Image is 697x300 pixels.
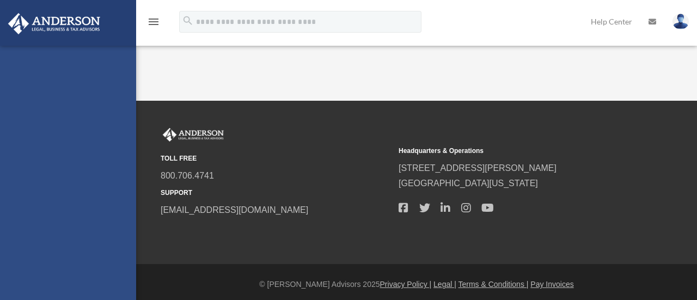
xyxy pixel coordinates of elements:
[5,13,103,34] img: Anderson Advisors Platinum Portal
[161,205,308,215] a: [EMAIL_ADDRESS][DOMAIN_NAME]
[147,19,160,28] a: menu
[161,171,214,180] a: 800.706.4741
[399,179,538,188] a: [GEOGRAPHIC_DATA][US_STATE]
[530,280,573,289] a: Pay Invoices
[458,280,529,289] a: Terms & Conditions |
[399,145,629,157] small: Headquarters & Operations
[433,280,456,289] a: Legal |
[380,280,432,289] a: Privacy Policy |
[161,128,226,142] img: Anderson Advisors Platinum Portal
[136,278,697,291] div: © [PERSON_NAME] Advisors 2025
[399,163,557,173] a: [STREET_ADDRESS][PERSON_NAME]
[147,15,160,28] i: menu
[161,187,391,199] small: SUPPORT
[161,153,391,164] small: TOLL FREE
[182,15,194,27] i: search
[672,14,689,29] img: User Pic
